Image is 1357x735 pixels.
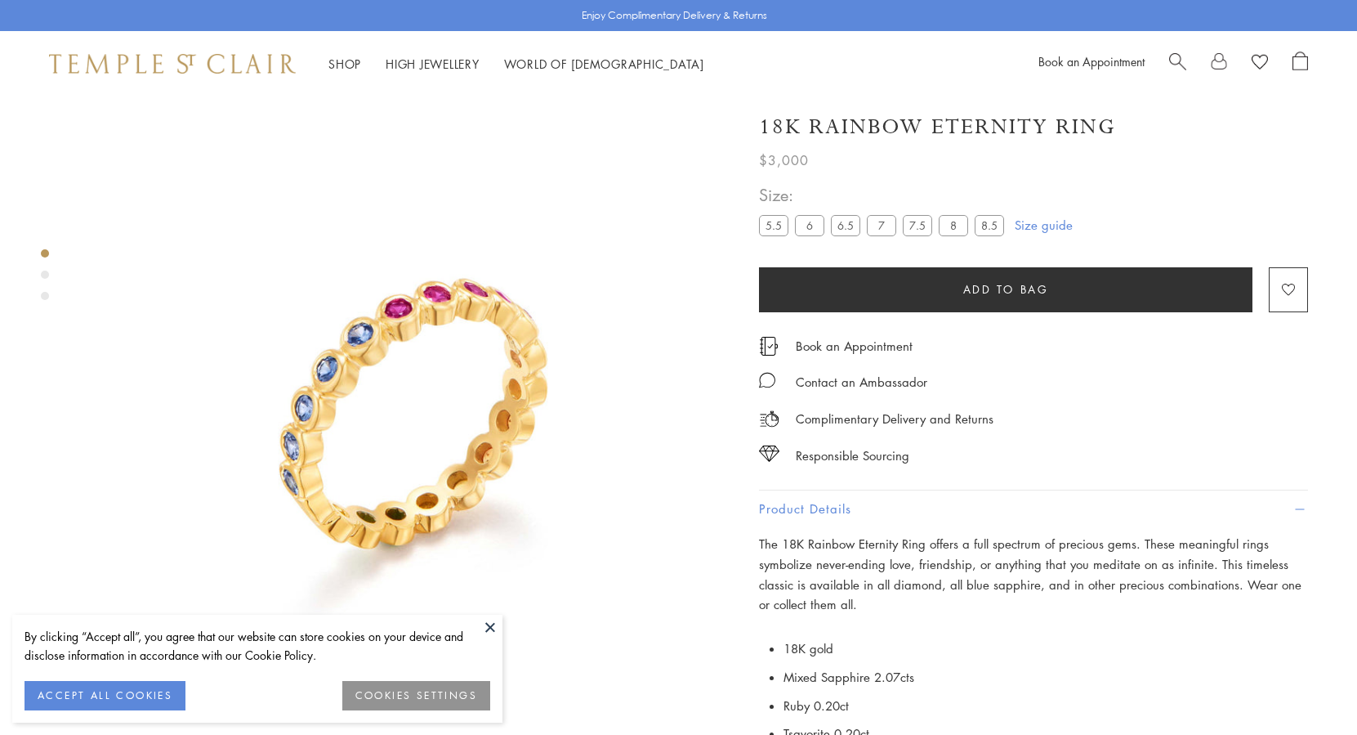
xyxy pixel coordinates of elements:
[975,215,1004,235] label: 8.5
[106,96,720,710] img: 18K Rainbow Eternity Ring
[759,267,1252,312] button: Add to bag
[582,7,767,24] p: Enjoy Complimentary Delivery & Returns
[41,245,49,313] div: Product gallery navigation
[831,215,860,235] label: 6.5
[25,681,185,710] button: ACCEPT ALL COOKIES
[25,627,490,665] div: By clicking “Accept all”, you agree that our website can store cookies on your device and disclos...
[328,54,704,74] nav: Main navigation
[759,446,779,462] img: icon_sourcing.svg
[759,150,809,171] span: $3,000
[903,215,932,235] label: 7.5
[796,372,927,392] div: Contact an Ambassador
[1015,217,1073,233] a: Size guide
[342,681,490,710] button: COOKIES SETTINGS
[796,337,913,355] a: Book an Appointment
[759,337,779,356] img: icon_appointment.svg
[783,640,833,657] span: 18K gold
[795,215,824,235] label: 6
[49,54,296,74] img: Temple St. Clair
[939,215,968,235] label: 8
[759,491,1308,527] button: Product Details
[796,409,993,429] p: Complimentary Delivery and Returns
[963,280,1049,298] span: Add to bag
[796,446,909,466] div: Responsible Sourcing
[328,56,361,72] a: ShopShop
[759,215,788,235] label: 5.5
[1038,53,1145,69] a: Book an Appointment
[759,182,1011,208] span: Size:
[759,409,779,429] img: icon_delivery.svg
[759,113,1116,141] h1: 18K Rainbow Eternity Ring
[759,372,775,388] img: MessageIcon-01_2.svg
[783,669,914,685] span: Mixed Sapphire 2.07cts
[1169,52,1186,76] a: Search
[1292,52,1308,76] a: Open Shopping Bag
[783,697,849,714] span: Ruby 0.20ct
[1275,658,1341,719] iframe: Gorgias live chat messenger
[386,56,480,72] a: High JewelleryHigh Jewellery
[1252,52,1268,76] a: View Wishlist
[867,215,896,235] label: 7
[759,534,1308,615] p: The 18K Rainbow Eternity Ring offers a full spectrum of precious gems. These meaningful rings sym...
[504,56,704,72] a: World of [DEMOGRAPHIC_DATA]World of [DEMOGRAPHIC_DATA]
